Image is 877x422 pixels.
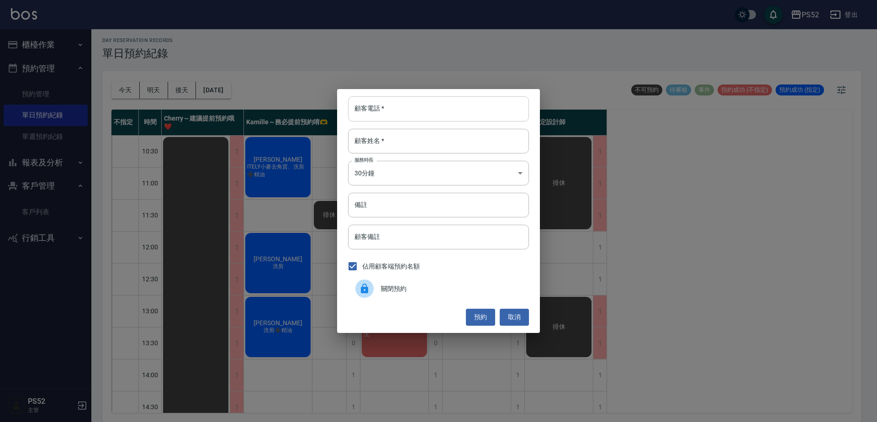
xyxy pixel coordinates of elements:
[500,309,529,326] button: 取消
[466,309,495,326] button: 預約
[348,276,529,301] div: 關閉預約
[354,157,374,164] label: 服務時長
[348,161,529,185] div: 30分鐘
[381,284,522,294] span: 關閉預約
[362,262,420,271] span: 佔用顧客端預約名額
